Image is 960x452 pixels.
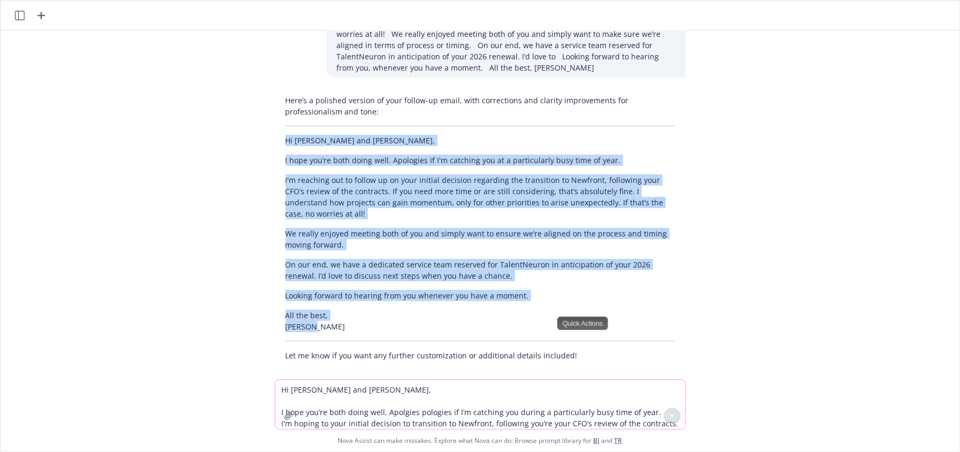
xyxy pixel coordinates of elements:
p: We really enjoyed meeting both of you and simply want to ensure we’re aligned on the process and ... [286,228,675,250]
p: I hope you’re both doing well. Apologies if I'm catching you at a particularly busy time of year. [286,155,675,166]
p: On our end, we have a dedicated service team reserved for TalentNeuron in anticipation of your 20... [286,259,675,281]
p: All the best, [PERSON_NAME] [286,310,675,332]
p: I'm reaching out to follow up on your initial decision regarding the transition to Newfront, foll... [286,174,675,219]
p: Hi [PERSON_NAME] and [PERSON_NAME], [286,135,675,146]
p: Here’s a polished version of your follow-up email, with corrections and clarity improvements for ... [286,95,675,117]
a: BI [594,436,600,445]
a: TR [615,436,623,445]
p: Let me know if you want any further customization or additional details included! [286,350,675,361]
span: Nova Assist can make mistakes. Explore what Nova can do: Browse prompt library for and [5,430,955,451]
p: Looking forward to hearing from you whenever you have a moment. [286,290,675,301]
